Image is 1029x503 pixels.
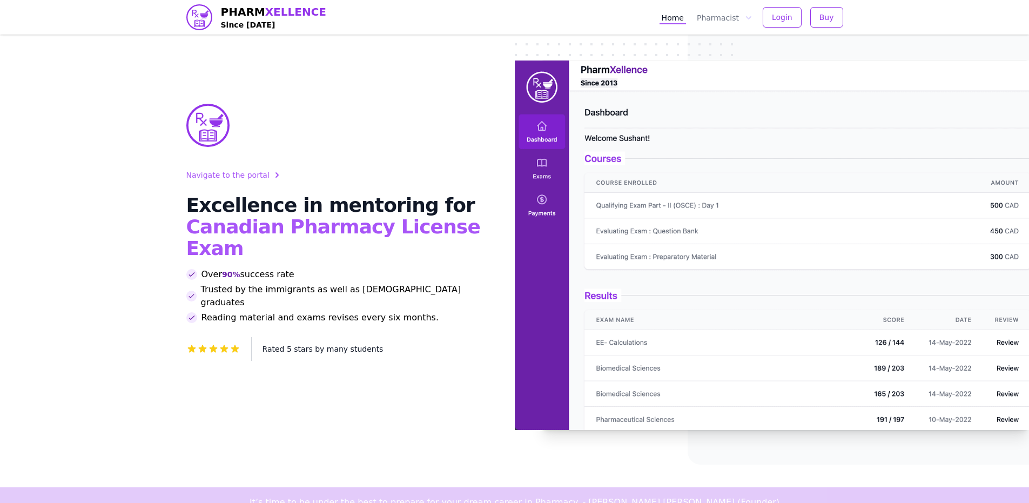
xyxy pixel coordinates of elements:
[186,170,270,180] span: Navigate to the portal
[222,269,240,280] span: 90%
[221,4,327,19] span: PHARM
[695,10,754,24] button: Pharmacist
[819,12,834,23] span: Buy
[201,268,294,281] span: Over success rate
[201,283,489,309] span: Trusted by the immigrants as well as [DEMOGRAPHIC_DATA] graduates
[186,194,475,216] span: Excellence in mentoring for
[221,19,327,30] h4: Since [DATE]
[186,104,230,147] img: PharmXellence Logo
[265,5,326,18] span: XELLENCE
[810,7,843,28] button: Buy
[763,7,802,28] button: Login
[186,216,480,259] span: Canadian Pharmacy License Exam
[772,12,792,23] span: Login
[660,10,686,24] a: Home
[263,345,384,353] span: Rated 5 stars by many students
[201,311,439,324] span: Reading material and exams revises every six months.
[186,4,212,30] img: PharmXellence logo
